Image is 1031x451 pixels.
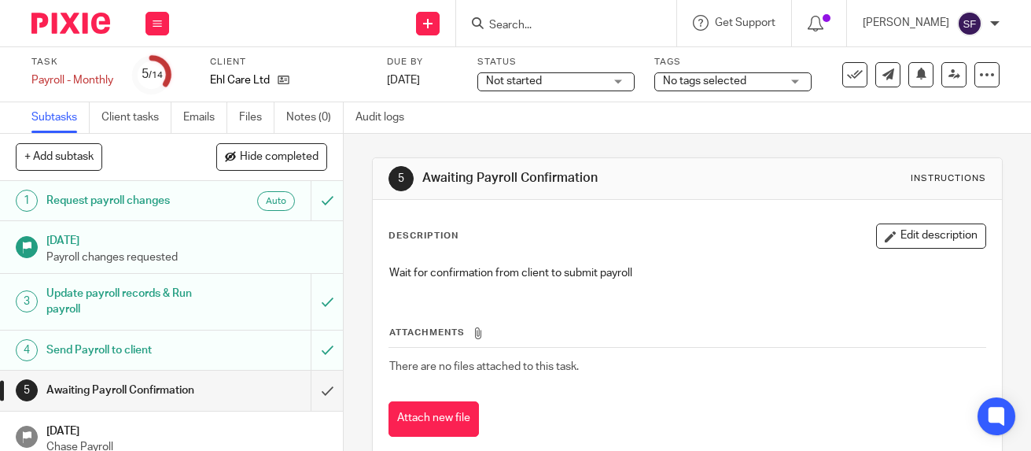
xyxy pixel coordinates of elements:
h1: [DATE] [46,229,327,249]
label: Client [210,56,367,68]
label: Due by [387,56,458,68]
a: Audit logs [355,102,416,133]
span: Not started [486,76,542,87]
img: svg%3E [957,11,982,36]
input: Search [488,19,629,33]
div: 4 [16,339,38,361]
a: Emails [183,102,227,133]
div: 5 [142,65,163,83]
span: There are no files attached to this task. [389,361,579,372]
div: 3 [16,290,38,312]
label: Tags [654,56,812,68]
button: Attach new file [388,401,479,437]
span: [DATE] [387,75,420,86]
div: 5 [16,379,38,401]
p: Description [388,230,458,242]
div: 5 [388,166,414,191]
div: Instructions [911,172,986,185]
h1: Update payroll records & Run payroll [46,282,212,322]
label: Task [31,56,113,68]
span: Attachments [389,328,465,337]
h1: Awaiting Payroll Confirmation [46,379,212,402]
span: Hide completed [240,151,319,164]
label: Status [477,56,635,68]
h1: Request payroll changes [46,189,212,213]
span: Get Support [715,17,775,28]
span: No tags selected [663,76,746,87]
img: Pixie [31,13,110,34]
p: Payroll changes requested [46,250,327,265]
small: /14 [149,71,163,79]
h1: Awaiting Payroll Confirmation [422,170,721,187]
button: + Add subtask [16,143,102,170]
h1: [DATE] [46,420,327,439]
p: [PERSON_NAME] [863,15,949,31]
p: Wait for confirmation from client to submit payroll [389,265,985,281]
button: Hide completed [216,143,327,170]
div: Payroll - Monthly [31,72,113,88]
p: Ehl Care Ltd [210,72,270,88]
div: Auto [257,191,295,211]
a: Notes (0) [286,102,344,133]
div: 1 [16,190,38,212]
button: Edit description [876,224,986,249]
a: Subtasks [31,102,90,133]
a: Client tasks [101,102,171,133]
h1: Send Payroll to client [46,338,212,362]
a: Files [239,102,274,133]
